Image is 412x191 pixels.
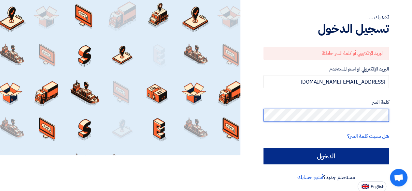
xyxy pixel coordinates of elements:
[362,184,369,189] img: en-US.png
[263,75,389,88] input: أدخل بريد العمل الإلكتروني او اسم المستخدم الخاص بك ...
[263,65,389,73] label: البريد الإلكتروني او اسم المستخدم
[263,173,389,181] div: مستخدم جديد؟
[347,132,389,140] a: هل نسيت كلمة السر؟
[263,47,389,60] div: البريد الإلكتروني أو كلمة السر خاطئة
[371,184,384,189] span: English
[297,173,323,181] a: أنشئ حسابك
[263,22,389,36] h1: تسجيل الدخول
[263,14,389,22] div: أهلا بك ...
[390,169,407,186] div: Open chat
[263,148,389,164] input: الدخول
[263,99,389,106] label: كلمة السر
